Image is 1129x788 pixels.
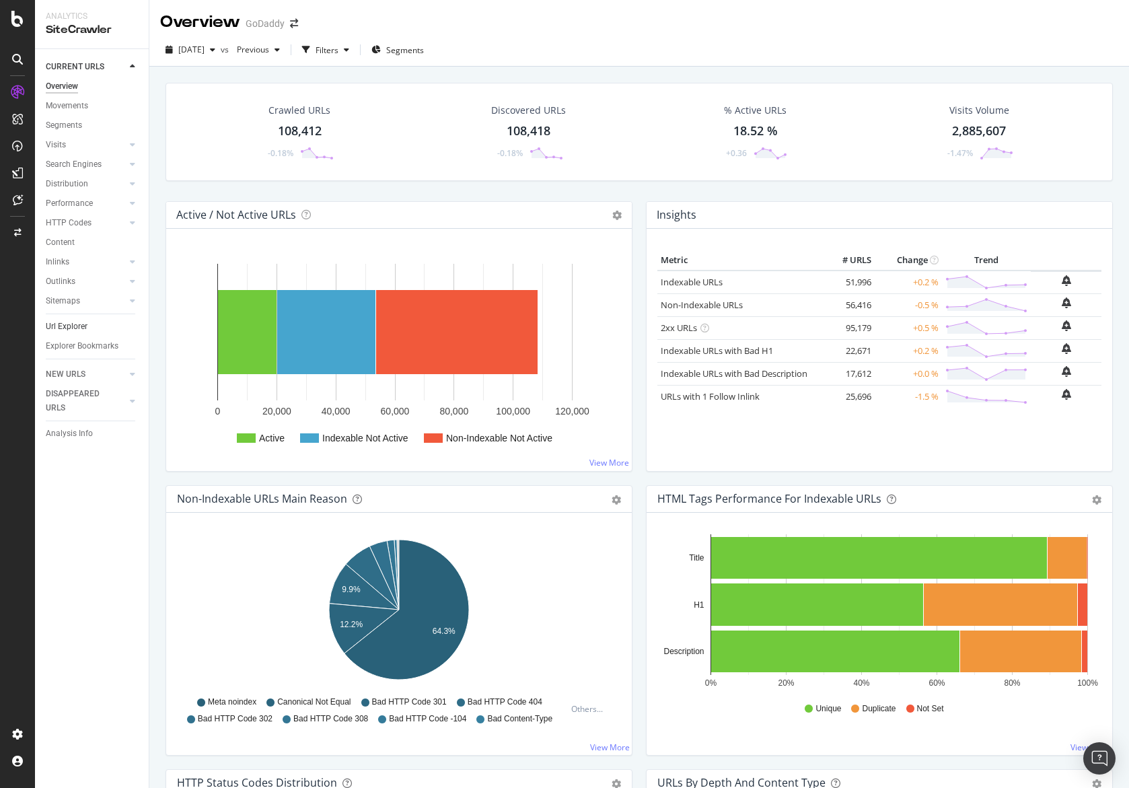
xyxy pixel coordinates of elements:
[46,157,102,172] div: Search Engines
[46,320,87,334] div: Url Explorer
[259,433,285,443] text: Active
[231,39,285,61] button: Previous
[446,433,552,443] text: Non-Indexable Not Active
[389,713,466,725] span: Bad HTTP Code -104
[46,99,88,113] div: Movements
[875,362,942,385] td: +0.0 %
[176,206,296,224] h4: Active / Not Active URLs
[661,276,723,288] a: Indexable URLs
[46,320,139,334] a: Url Explorer
[589,457,629,468] a: View More
[366,39,429,61] button: Segments
[875,385,942,408] td: -1.5 %
[46,99,139,113] a: Movements
[439,406,468,417] text: 80,000
[821,362,875,385] td: 17,612
[705,678,717,688] text: 0%
[46,427,93,441] div: Analysis Info
[208,696,256,708] span: Meta noindex
[316,44,338,56] div: Filters
[433,626,456,636] text: 64.3%
[1062,343,1071,354] div: bell-plus
[590,742,630,753] a: View More
[1062,366,1071,377] div: bell-plus
[815,703,841,715] span: Unique
[46,138,66,152] div: Visits
[1092,495,1101,505] div: gear
[875,316,942,339] td: +0.5 %
[46,138,126,152] a: Visits
[177,250,621,460] svg: A chart.
[1062,320,1071,331] div: bell-plus
[177,534,621,690] svg: A chart.
[160,11,240,34] div: Overview
[46,387,114,415] div: DISAPPEARED URLS
[46,236,139,250] a: Content
[46,60,126,74] a: CURRENT URLS
[657,206,696,224] h4: Insights
[661,390,760,402] a: URLs with 1 Follow Inlink
[46,294,80,308] div: Sitemaps
[1062,275,1071,286] div: bell-plus
[178,44,205,55] span: 2025 Sep. 7th
[875,271,942,294] td: +0.2 %
[821,271,875,294] td: 51,996
[507,122,550,140] div: 108,418
[322,433,408,443] text: Indexable Not Active
[46,294,126,308] a: Sitemaps
[821,316,875,339] td: 95,179
[917,703,944,715] span: Not Set
[1077,678,1098,688] text: 100%
[657,250,821,271] th: Metric
[46,177,126,191] a: Distribution
[928,678,945,688] text: 60%
[1083,742,1116,775] div: Open Intercom Messenger
[46,79,139,94] a: Overview
[1070,742,1110,753] a: View More
[46,196,93,211] div: Performance
[1062,297,1071,308] div: bell-plus
[947,147,973,159] div: -1.47%
[46,196,126,211] a: Performance
[555,406,589,417] text: 120,000
[46,11,138,22] div: Analytics
[46,216,92,230] div: HTTP Codes
[386,44,424,56] span: Segments
[46,367,126,382] a: NEW URLS
[46,216,126,230] a: HTTP Codes
[1004,678,1020,688] text: 80%
[821,339,875,362] td: 22,671
[342,585,361,594] text: 9.9%
[46,255,69,269] div: Inlinks
[497,147,523,159] div: -0.18%
[778,678,794,688] text: 20%
[875,293,942,316] td: -0.5 %
[46,255,126,269] a: Inlinks
[657,534,1101,690] svg: A chart.
[949,104,1009,117] div: Visits Volume
[46,275,126,289] a: Outlinks
[663,647,704,656] text: Description
[46,339,139,353] a: Explorer Bookmarks
[942,250,1031,271] th: Trend
[293,713,368,725] span: Bad HTTP Code 308
[46,427,139,441] a: Analysis Info
[46,339,118,353] div: Explorer Bookmarks
[657,492,881,505] div: HTML Tags Performance for Indexable URLs
[340,620,363,629] text: 12.2%
[46,79,78,94] div: Overview
[694,600,704,610] text: H1
[875,339,942,362] td: +0.2 %
[821,250,875,271] th: # URLS
[231,44,269,55] span: Previous
[726,147,747,159] div: +0.36
[268,104,330,117] div: Crawled URLs
[1062,389,1071,400] div: bell-plus
[689,553,704,563] text: Title
[612,495,621,505] div: gear
[875,250,942,271] th: Change
[46,22,138,38] div: SiteCrawler
[661,322,697,334] a: 2xx URLs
